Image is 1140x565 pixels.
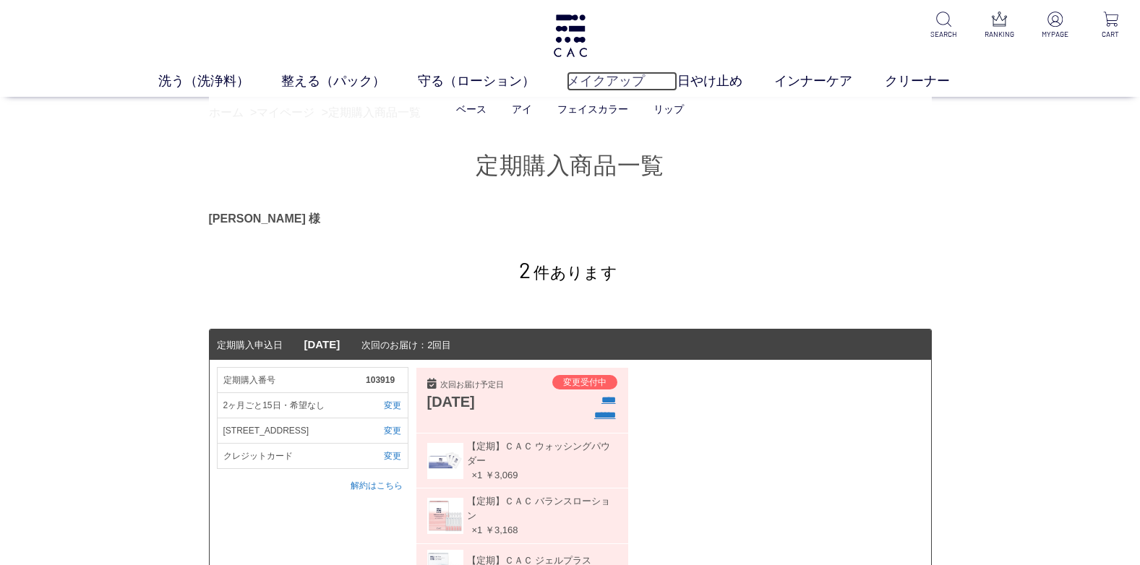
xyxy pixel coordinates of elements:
span: 定期購入申込日 [217,340,283,350]
a: メイクアップ [567,72,677,91]
p: SEARCH [926,29,961,40]
span: [STREET_ADDRESS] [223,424,367,437]
span: クレジットカード [223,449,367,462]
p: RANKING [982,29,1017,40]
a: リップ [653,103,684,115]
span: 103919 [366,374,401,387]
a: RANKING [982,12,1017,40]
a: ベース [456,103,487,115]
span: 2ヶ月ごと15日・希望なし [223,399,367,412]
span: 変更受付中 [563,377,607,387]
span: 定期購入番号 [223,374,367,387]
a: フェイスカラー [557,103,628,115]
img: 060054t.jpg [427,498,463,534]
a: インナーケア [774,72,885,91]
span: ×1 [463,523,483,538]
a: アイ [512,103,532,115]
a: 守る（ローション） [418,72,567,91]
a: MYPAGE [1037,12,1073,40]
div: [PERSON_NAME] 様 [209,210,932,228]
span: 【定期】ＣＡＣ バランスローション [463,494,617,522]
a: 解約はこちら [351,480,403,491]
a: 洗う（洗浄料） [158,72,282,91]
a: SEARCH [926,12,961,40]
img: logo [552,14,589,57]
span: ￥3,069 [485,470,518,480]
a: 整える（パック） [281,72,418,91]
span: [DATE] [304,338,340,350]
h1: 定期購入商品一覧 [209,150,932,181]
div: 次回お届け予定日 [427,379,544,391]
p: MYPAGE [1037,29,1073,40]
span: 件あります [519,264,617,282]
a: 変更 [366,449,401,462]
span: 【定期】ＣＡＣ ウォッシングパウダー [463,439,617,467]
span: 2 [519,256,531,282]
a: CART [1093,12,1128,40]
a: クリーナー [885,72,982,91]
a: 変更 [366,424,401,437]
p: CART [1093,29,1128,40]
img: 060004t.jpg [427,443,463,479]
dt: 次回のお届け：2回目 [210,329,931,361]
span: ￥3,168 [485,525,518,535]
div: [DATE] [427,391,544,413]
span: ×1 [463,468,483,483]
a: 変更 [366,399,401,412]
a: 日やけ止め [677,72,775,91]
